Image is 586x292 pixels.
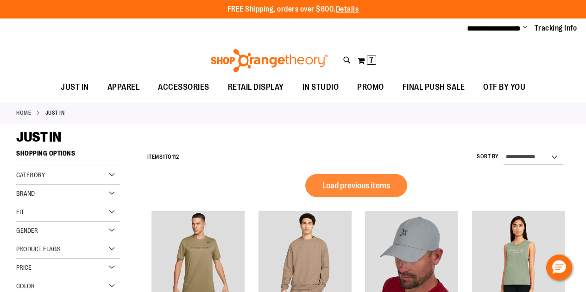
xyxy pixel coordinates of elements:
[16,282,35,290] span: Color
[403,77,465,98] span: FINAL PUSH SALE
[16,171,45,179] span: Category
[546,255,572,280] button: Hello, have a question? Let’s chat.
[158,77,209,98] span: ACCESSORIES
[45,109,65,117] strong: JUST IN
[16,109,31,117] a: Home
[16,245,61,253] span: Product Flags
[107,77,140,98] span: APPAREL
[305,174,407,197] button: Load previous items
[477,153,499,161] label: Sort By
[474,77,535,98] a: OTF BY YOU
[523,24,528,33] button: Account menu
[302,77,339,98] span: IN STUDIO
[393,77,474,98] a: FINAL PUSH SALE
[322,181,390,190] span: Load previous items
[98,77,149,98] a: APPAREL
[535,23,577,33] a: Tracking Info
[483,77,525,98] span: OTF BY YOU
[16,227,38,234] span: Gender
[16,145,120,166] strong: Shopping Options
[61,77,89,98] span: JUST IN
[293,77,348,98] a: IN STUDIO
[228,77,284,98] span: RETAIL DISPLAY
[16,190,35,197] span: Brand
[209,49,329,72] img: Shop Orangetheory
[227,4,359,15] p: FREE Shipping, orders over $600.
[16,129,61,145] span: JUST IN
[172,154,179,160] span: 112
[219,77,293,98] a: RETAIL DISPLAY
[369,56,373,65] span: 7
[147,150,179,164] h2: Items to
[16,264,32,271] span: Price
[51,77,98,98] a: JUST IN
[149,77,219,98] a: ACCESSORIES
[16,208,24,216] span: Fit
[357,77,384,98] span: PROMO
[336,5,359,13] a: Details
[348,77,393,98] a: PROMO
[163,154,165,160] span: 1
